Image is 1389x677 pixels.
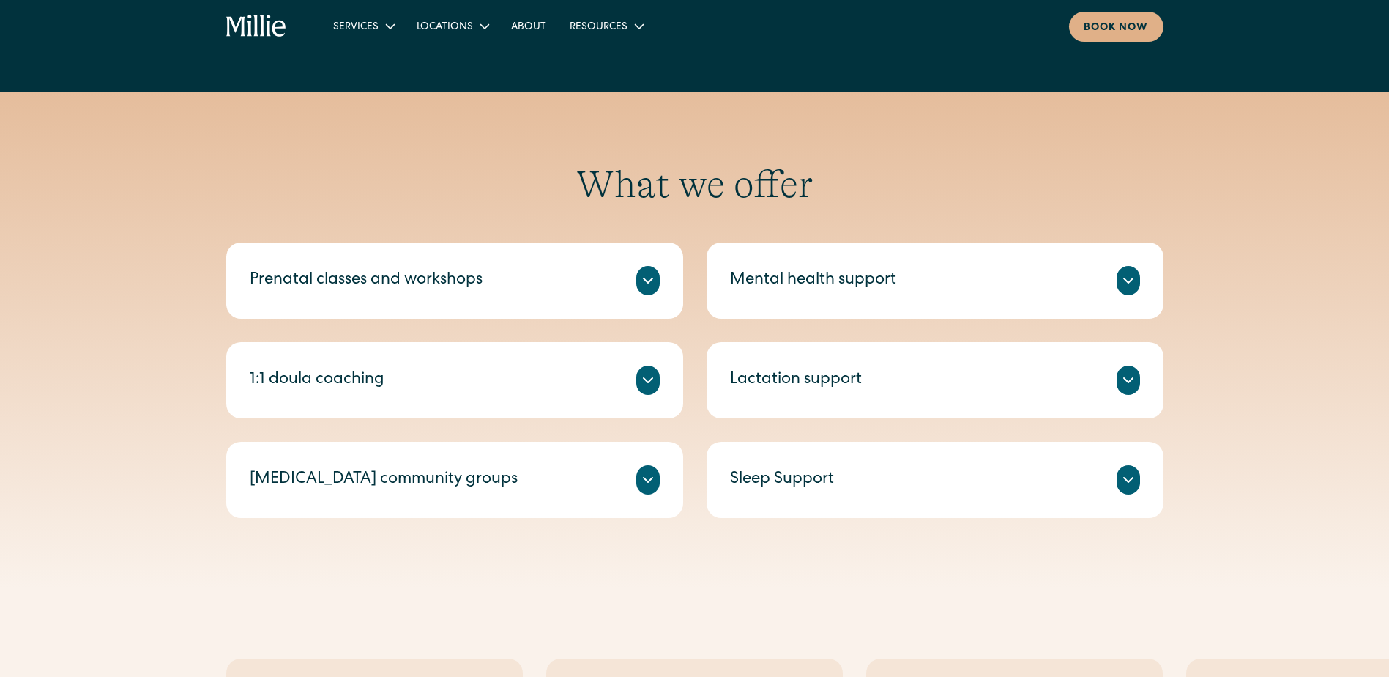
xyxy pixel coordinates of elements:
div: Locations [405,14,499,38]
div: Mental health support [730,269,896,293]
a: home [226,15,287,38]
div: Book now [1084,21,1149,36]
a: About [499,14,558,38]
div: Services [321,14,405,38]
div: Resources [558,14,654,38]
div: 1:1 doula coaching [250,369,384,393]
div: Resources [570,20,628,35]
a: Book now [1069,12,1163,42]
div: Lactation support [730,369,862,393]
div: Sleep Support [730,468,834,492]
h2: What we offer [226,162,1163,207]
div: Services [333,20,379,35]
div: Locations [417,20,473,35]
div: Prenatal classes and workshops [250,269,483,293]
div: [MEDICAL_DATA] community groups [250,468,518,492]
